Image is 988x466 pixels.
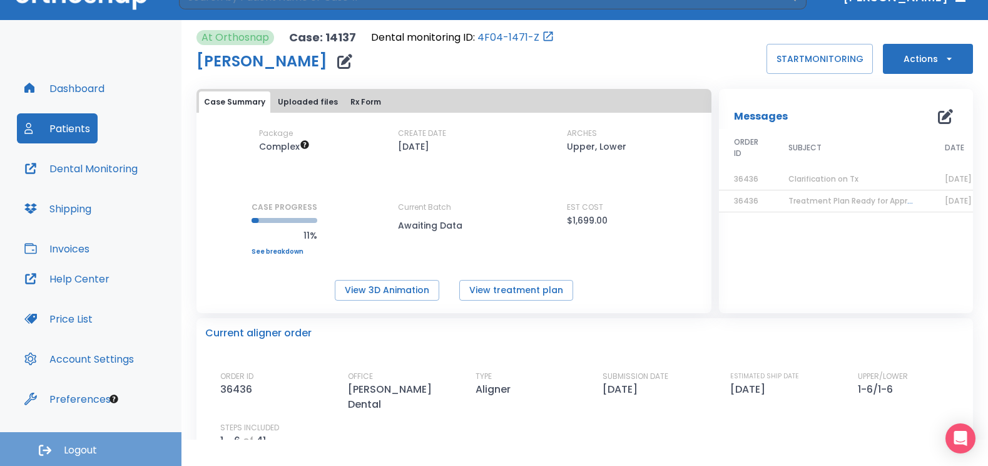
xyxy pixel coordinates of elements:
[199,91,709,113] div: tabs
[567,202,603,213] p: EST COST
[335,280,439,301] button: View 3D Animation
[348,371,373,382] p: OFFICE
[17,344,141,374] button: Account Settings
[734,173,758,184] span: 36436
[567,139,626,154] p: Upper, Lower
[734,137,758,159] span: ORDER ID
[603,371,668,382] p: SUBMISSION DATE
[220,382,257,397] p: 36436
[603,382,643,397] p: [DATE]
[883,44,973,74] button: Actions
[220,422,279,433] p: STEPS INCLUDED
[17,113,98,143] button: Patients
[196,54,327,69] h1: [PERSON_NAME]
[945,195,972,206] span: [DATE]
[220,371,253,382] p: ORDER ID
[945,173,972,184] span: [DATE]
[398,202,511,213] p: Current Batch
[476,382,516,397] p: Aligner
[17,153,145,184] button: Dental Monitoring
[734,109,788,124] p: Messages
[398,128,446,139] p: CREATE DATE
[199,91,270,113] button: Case Summary
[252,228,317,243] p: 11%
[252,248,317,256] a: See breakdown
[259,140,310,153] span: Up to 50 Steps (100 aligners)
[201,30,269,45] p: At Orthosnap
[108,393,120,405] div: Tooltip anchor
[858,382,898,397] p: 1-6/1-6
[788,173,858,184] span: Clarification on Tx
[371,30,554,45] div: Open patient in dental monitoring portal
[243,433,253,448] p: of
[398,139,429,154] p: [DATE]
[17,384,118,414] button: Preferences
[858,371,908,382] p: UPPER/LOWER
[273,91,343,113] button: Uploaded files
[730,371,799,382] p: ESTIMATED SHIP DATE
[567,128,597,139] p: ARCHES
[289,30,356,45] p: Case: 14137
[252,202,317,213] p: CASE PROGRESS
[788,195,926,206] span: Treatment Plan Ready for Approval!
[945,142,964,153] span: DATE
[766,44,873,74] button: STARTMONITORING
[17,73,112,103] button: Dashboard
[256,433,266,448] p: 41
[17,304,100,334] button: Price List
[220,433,240,448] p: 1 - 6
[567,213,608,228] p: $1,699.00
[17,264,117,294] button: Help Center
[17,194,99,224] button: Shipping
[205,326,312,341] p: Current aligner order
[398,218,511,233] p: Awaiting Data
[476,371,492,382] p: TYPE
[259,128,293,139] p: Package
[345,91,386,113] button: Rx Form
[477,30,539,45] a: 4F04-1471-Z
[17,234,97,264] button: Invoices
[730,382,770,397] p: [DATE]
[64,443,97,457] span: Logout
[459,280,573,301] button: View treatment plan
[945,423,975,453] div: Open Intercom Messenger
[371,30,475,45] p: Dental monitoring ID:
[788,142,822,153] span: SUBJECT
[348,382,454,412] p: [PERSON_NAME] Dental
[734,195,758,206] span: 36436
